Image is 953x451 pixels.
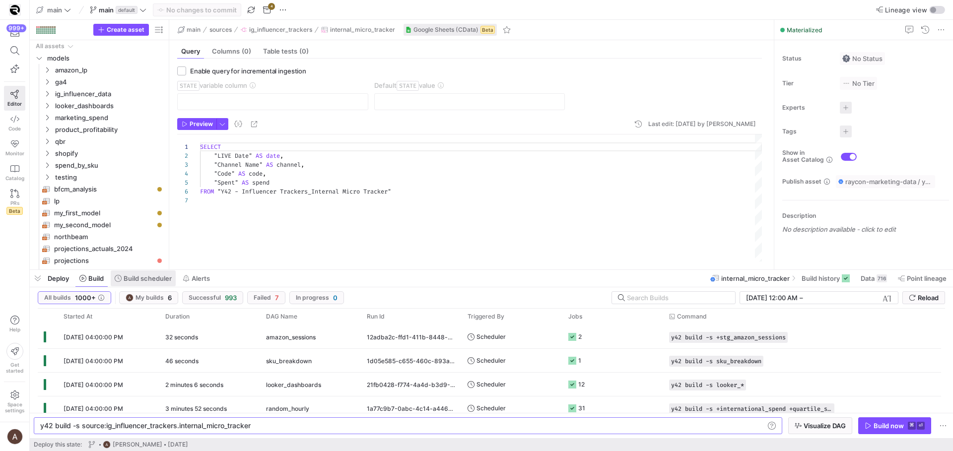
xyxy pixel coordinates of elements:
[266,325,316,349] span: amazon_sessions
[181,48,200,55] span: Query
[175,24,203,36] button: main
[374,81,435,89] span: Default value
[54,195,153,207] span: lp​​​​​​​​​​
[361,373,462,396] div: 21fb0428-f774-4a4d-b3d9-6cf210f5bd82
[168,441,188,448] span: [DATE]
[55,64,163,76] span: amazon_lp
[165,405,227,412] y42-duration: 3 minutes 52 seconds
[333,294,338,302] span: 0
[296,294,329,301] span: In progress
[238,24,315,36] button: ig_influencer_trackers
[34,100,165,112] div: Press SPACE to select this row.
[55,160,163,171] span: spend_by_sku
[34,266,165,278] div: Press SPACE to select this row.
[34,255,165,266] a: projections​​​​​​​​​​
[34,207,165,219] div: Press SPACE to select this row.
[99,6,114,14] span: main
[805,294,870,302] input: End datetime
[238,170,245,178] span: AS
[34,52,165,64] div: Press SPACE to select this row.
[677,313,707,320] span: Command
[266,349,312,373] span: sku_breakdown
[476,325,506,348] span: Scheduler
[177,81,200,91] span: STATE
[34,195,165,207] a: lp​​​​​​​​​​
[787,26,822,34] span: Materialized
[54,243,153,255] span: projections_actuals_2024​​​​​​​​​​
[782,55,832,62] span: Status
[88,274,104,282] span: Build
[177,81,247,89] span: variable column
[75,270,108,287] button: Build
[209,26,232,33] span: sources
[782,104,832,111] span: Experts
[34,255,165,266] div: Press SPACE to select this row.
[190,121,213,128] span: Preview
[263,48,309,55] span: Table tests
[54,219,153,231] span: my_second_model​​​​​​​​​​
[861,274,875,282] span: Data
[266,161,273,169] span: AS
[256,152,263,160] span: AS
[202,421,251,430] span: l_micro_tracker
[7,101,22,107] span: Editor
[47,53,163,64] span: models
[168,294,172,302] span: 6
[907,274,947,282] span: Point lineage
[4,185,25,219] a: PRsBeta
[34,231,165,243] a: northbeam​​​​​​​​​​
[836,175,935,188] button: raycon-marketing-data / y42_main_main / source__ig_influencer_trackers__internal_micro_tracker
[103,441,111,449] img: https://lh3.googleusercontent.com/a/AEdFTp4_8LqxRyxVUtC19lo4LS2NU-n5oC7apraV2tR5=s96-c
[34,171,165,183] div: Press SPACE to select this row.
[4,386,25,418] a: Spacesettings
[5,150,24,156] span: Monitor
[182,291,243,304] button: Successful993
[34,159,165,171] div: Press SPACE to select this row.
[55,136,163,147] span: qbr
[266,373,321,396] span: looker_dashboards
[55,148,163,159] span: shopify
[177,196,188,205] div: 7
[44,294,71,301] span: All builds
[800,294,803,302] span: –
[671,382,744,388] span: y42 build -s looker_*
[34,124,165,135] div: Press SPACE to select this row.
[214,152,252,160] span: "LIVE Date"
[64,333,123,341] span: [DATE] 04:00:00 PM
[406,27,411,33] img: undefined
[242,48,251,55] span: (0)
[367,313,385,320] span: Run Id
[476,373,506,396] span: Scheduler
[671,358,761,365] span: y42 build -s sku_breakdown
[177,118,216,130] button: Preview
[578,396,585,420] div: 31
[252,179,270,187] span: spend
[476,349,506,372] span: Scheduler
[40,421,202,430] span: y42 build -s source:ig_influencer_trackers.interna
[840,52,885,65] button: No statusNo Status
[578,373,585,396] div: 12
[217,188,391,195] span: "Y42 - Influencer Trackers_Internal Micro Tracker"
[4,111,25,135] a: Code
[856,270,891,287] button: Data716
[840,77,877,90] button: No tierNo Tier
[177,160,188,169] div: 3
[280,152,283,160] span: ,
[902,291,945,304] button: Reload
[797,270,854,287] button: Build history
[34,441,82,448] span: Deploy this state:
[54,231,153,243] span: northbeam​​​​​​​​​​
[10,5,20,15] img: https://storage.googleapis.com/y42-prod-data-exchange/images/9vP1ZiGb3SDtS36M2oSqLE2NxN9MAbKgqIYc...
[8,326,21,332] span: Help
[177,187,188,196] div: 6
[648,121,756,128] div: Last edit: [DATE] by [PERSON_NAME]
[177,151,188,160] div: 2
[782,178,821,185] span: Publish asset
[165,381,223,388] y42-duration: 2 minutes 6 seconds
[34,183,165,195] a: bfcm_analysis​​​​​​​​​​
[34,183,165,195] div: Press SPACE to select this row.
[5,175,24,181] span: Catalog
[64,313,92,320] span: Started At
[34,219,165,231] a: my_second_model​​​​​​​​​​
[782,80,832,87] span: Tier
